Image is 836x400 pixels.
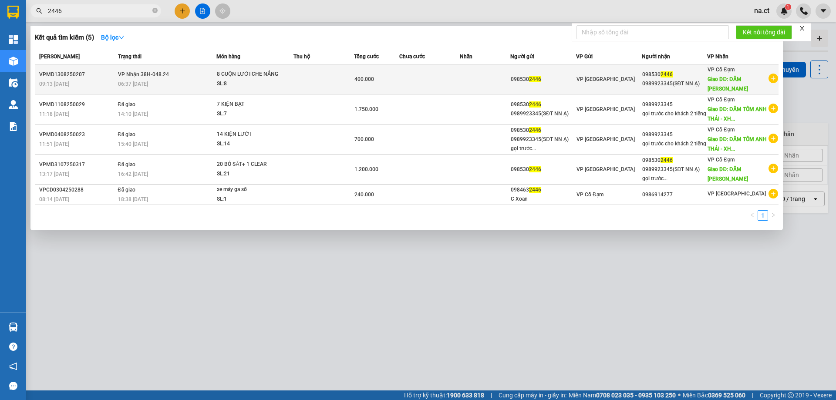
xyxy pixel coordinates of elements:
span: 18:38 [DATE] [118,196,148,202]
span: 2446 [529,187,541,193]
span: message [9,382,17,390]
span: left [750,212,755,218]
div: 7 KIỆN BẠT [217,100,282,109]
span: close-circle [152,7,158,15]
a: 1 [758,211,768,220]
div: VPMD3107250317 [39,160,115,169]
span: VP Nhận 38H-048.24 [118,71,169,77]
button: right [768,210,779,221]
img: warehouse-icon [9,78,18,87]
div: 8 CUỘN LƯỚI CHE NẮNG [217,70,282,79]
div: 098530 [642,156,707,165]
div: 098530 [511,100,576,109]
span: VP [GEOGRAPHIC_DATA] [576,166,635,172]
span: VP Cổ Đạm [576,192,603,198]
span: VP [GEOGRAPHIC_DATA] [708,191,766,197]
img: solution-icon [9,122,18,131]
span: close-circle [152,8,158,13]
div: xe máy ga số [217,185,282,195]
div: 0989923345 [642,100,707,109]
div: 098530 [642,70,707,79]
span: 400.000 [354,76,374,82]
span: 2446 [529,166,541,172]
button: Kết nối tổng đài [736,25,792,39]
span: 09:13 [DATE] [39,81,69,87]
div: 0989923345(SĐT NN Ạ) [642,79,707,88]
span: down [118,34,125,40]
div: SL: 8 [217,79,282,89]
img: warehouse-icon [9,100,18,109]
div: C Xoan [511,195,576,204]
span: plus-circle [769,134,778,143]
input: Tìm tên, số ĐT hoặc mã đơn [48,6,151,16]
span: close [799,25,805,31]
span: Người nhận [642,54,670,60]
span: Nhãn [460,54,472,60]
input: Nhập số tổng đài [576,25,729,39]
span: 2446 [529,101,541,108]
li: 1 [758,210,768,221]
span: question-circle [9,343,17,351]
span: 2446 [661,157,673,163]
div: 098530 [511,75,576,84]
span: Giao DĐ: ĐẦM TÔM ANH THÁI - XH... [708,136,766,152]
div: 0989923345(SĐT NN Ạ) gọi trước... [511,135,576,153]
div: VPMD1308250207 [39,70,115,79]
span: 11:51 [DATE] [39,141,69,147]
div: VPMD0408250023 [39,130,115,139]
span: 11:18 [DATE] [39,111,69,117]
div: 0986914277 [642,190,707,199]
span: Đã giao [118,161,136,168]
span: 15:40 [DATE] [118,141,148,147]
span: 2446 [529,127,541,133]
span: VP [GEOGRAPHIC_DATA] [576,106,635,112]
div: 14 KIỆN LƯỚI [217,130,282,139]
span: plus-circle [769,74,778,83]
span: Tổng cước [354,54,379,60]
div: 20 BÓ SĂT+ 1 CLEAR [217,160,282,169]
span: notification [9,362,17,370]
img: dashboard-icon [9,35,18,44]
span: 1.200.000 [354,166,378,172]
span: plus-circle [769,189,778,198]
span: 08:14 [DATE] [39,196,69,202]
span: 700.000 [354,136,374,142]
span: 06:37 [DATE] [118,81,148,87]
span: VP [GEOGRAPHIC_DATA] [576,136,635,142]
span: VP Cổ Đạm [708,157,735,163]
span: VP [GEOGRAPHIC_DATA] [576,76,635,82]
span: 16:42 [DATE] [118,171,148,177]
div: 098530 [511,165,576,174]
span: plus-circle [769,164,778,173]
div: SL: 1 [217,195,282,204]
img: warehouse-icon [9,323,18,332]
div: VPCD0304250288 [39,185,115,195]
span: Giao DĐ: ĐẦM [PERSON_NAME] [708,76,748,92]
span: Trạng thái [118,54,142,60]
div: 0989923345 [642,130,707,139]
span: Chưa cước [399,54,425,60]
div: 098463 [511,185,576,195]
div: gọi trước cho khách 2 tiếng [642,139,707,148]
span: Đã giao [118,101,136,108]
button: Bộ lọcdown [94,30,131,44]
span: 14:10 [DATE] [118,111,148,117]
span: 1.750.000 [354,106,378,112]
span: [PERSON_NAME] [39,54,80,60]
span: Giao DĐ: ĐẦM [PERSON_NAME] [708,166,748,182]
span: plus-circle [769,104,778,113]
span: 2446 [529,76,541,82]
span: Đã giao [118,187,136,193]
span: 13:17 [DATE] [39,171,69,177]
li: Next Page [768,210,779,221]
span: Đã giao [118,131,136,138]
span: VP Nhận [707,54,728,60]
button: left [747,210,758,221]
span: VP Cổ Đạm [708,67,735,73]
strong: Bộ lọc [101,34,125,41]
span: Kết nối tổng đài [743,27,785,37]
span: Thu hộ [293,54,310,60]
img: warehouse-icon [9,57,18,66]
span: Món hàng [216,54,240,60]
span: search [36,8,42,14]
